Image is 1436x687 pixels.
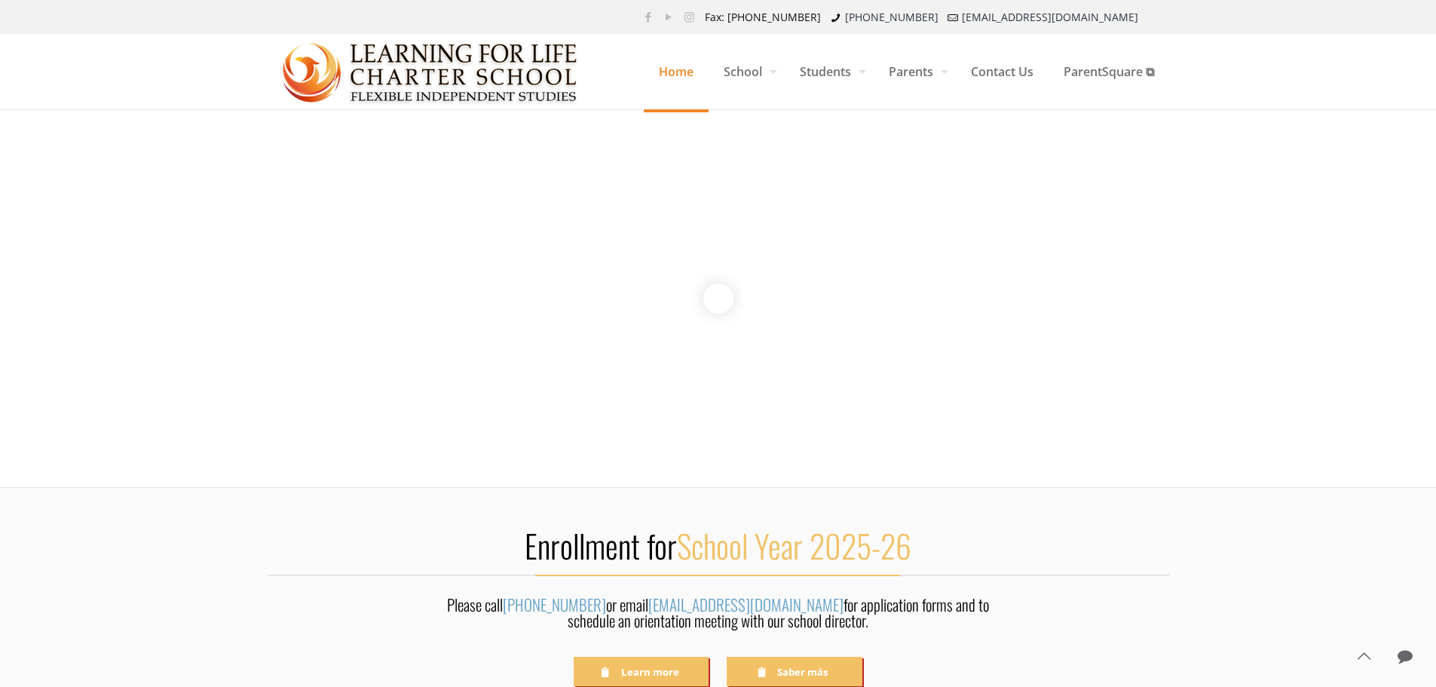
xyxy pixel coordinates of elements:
a: School [709,34,785,109]
a: ParentSquare ⧉ [1049,34,1169,109]
span: ParentSquare ⧉ [1049,49,1169,94]
a: Facebook icon [641,9,657,24]
a: [EMAIL_ADDRESS][DOMAIN_NAME] [962,10,1138,24]
span: School Year 2025-26 [677,522,911,569]
a: Instagram icon [681,9,697,24]
span: Home [644,49,709,94]
a: Back to top icon [1348,640,1379,672]
a: YouTube icon [661,9,677,24]
h2: Enrollment for [268,526,1169,565]
a: Students [785,34,874,109]
a: Saber más [727,657,862,686]
span: Contact Us [956,49,1049,94]
a: Home [644,34,709,109]
a: [EMAIL_ADDRESS][DOMAIN_NAME] [648,593,844,616]
span: School [709,49,785,94]
i: mail [946,10,961,24]
div: Please call or email for application forms and to schedule an orientation meeting with our school... [431,597,1006,636]
span: Parents [874,49,956,94]
a: Contact Us [956,34,1049,109]
img: Home [283,35,579,110]
a: Learn more [574,657,709,686]
a: [PHONE_NUMBER] [845,10,938,24]
span: Students [785,49,874,94]
i: phone [828,10,844,24]
a: Parents [874,34,956,109]
a: Learning for Life Charter School [283,34,579,109]
a: [PHONE_NUMBER] [503,593,606,616]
